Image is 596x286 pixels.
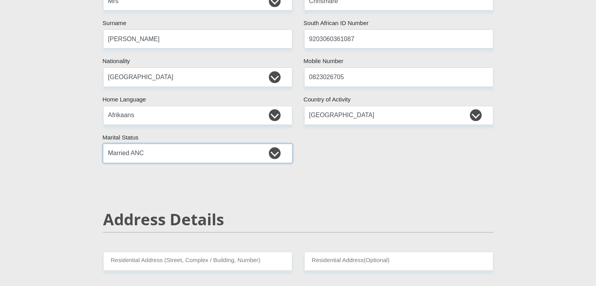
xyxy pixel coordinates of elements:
h2: Address Details [103,210,493,229]
input: Contact Number [304,67,493,87]
input: Address line 2 (Optional) [304,252,493,271]
input: ID Number [304,29,493,49]
input: Surname [103,29,292,49]
input: Valid residential address [103,252,292,271]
